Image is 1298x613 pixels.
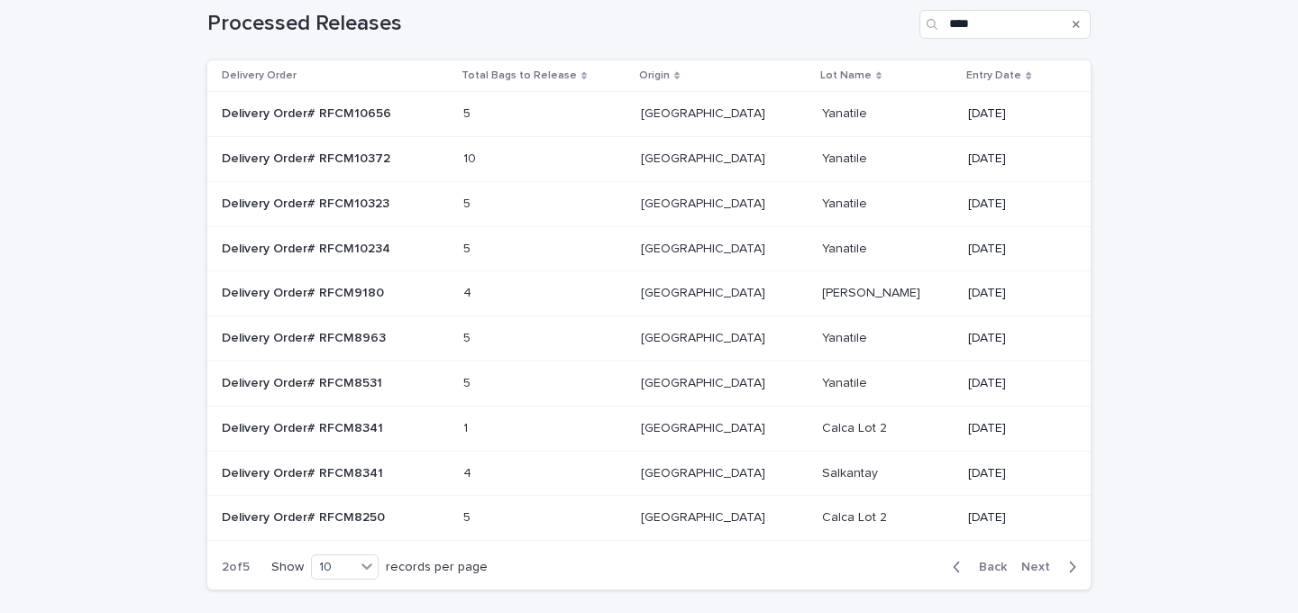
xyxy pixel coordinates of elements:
p: 10 [463,148,480,167]
tr: Delivery Order# RFCM10656 55 [GEOGRAPHIC_DATA][GEOGRAPHIC_DATA] YanatileYanatile [DATE] [207,92,1091,137]
p: 5 [463,327,474,346]
p: [GEOGRAPHIC_DATA] [641,507,769,526]
p: 4 [463,282,475,301]
p: [GEOGRAPHIC_DATA] [641,327,769,346]
p: Delivery Order [222,66,297,86]
p: [DATE] [968,510,1062,526]
p: [DATE] [968,197,1062,212]
tr: Delivery Order# RFCM10234 55 [GEOGRAPHIC_DATA][GEOGRAPHIC_DATA] YanatileYanatile [DATE] [207,226,1091,271]
span: Back [968,561,1007,573]
p: Show [271,560,304,575]
input: Search [919,10,1091,39]
p: [GEOGRAPHIC_DATA] [641,148,769,167]
p: [DATE] [968,421,1062,436]
p: 5 [463,238,474,257]
p: [GEOGRAPHIC_DATA] [641,372,769,391]
p: 5 [463,103,474,122]
p: [DATE] [968,151,1062,167]
p: Yanatile [822,372,871,391]
p: [GEOGRAPHIC_DATA] [641,193,769,212]
tr: Delivery Order# RFCM8341 44 [GEOGRAPHIC_DATA][GEOGRAPHIC_DATA] SalkantaySalkantay [DATE] [207,451,1091,496]
p: [GEOGRAPHIC_DATA] [641,238,769,257]
p: [DATE] [968,376,1062,391]
tr: Delivery Order# RFCM8250 55 [GEOGRAPHIC_DATA][GEOGRAPHIC_DATA] Calca Lot 2Calca Lot 2 [DATE] [207,496,1091,541]
p: [GEOGRAPHIC_DATA] [641,462,769,481]
p: records per page [386,560,488,575]
tr: Delivery Order# RFCM8963 55 [GEOGRAPHIC_DATA][GEOGRAPHIC_DATA] YanatileYanatile [DATE] [207,316,1091,361]
h1: Processed Releases [207,11,912,37]
p: [DATE] [968,106,1062,122]
p: [GEOGRAPHIC_DATA] [641,282,769,301]
p: 4 [463,462,475,481]
p: Yanatile [822,103,871,122]
p: Yanatile [822,193,871,212]
button: Next [1014,559,1091,575]
p: [PERSON_NAME] [822,282,924,301]
tr: Delivery Order# RFCM10372 1010 [GEOGRAPHIC_DATA][GEOGRAPHIC_DATA] YanatileYanatile [DATE] [207,136,1091,181]
tr: Delivery Order# RFCM8531 55 [GEOGRAPHIC_DATA][GEOGRAPHIC_DATA] YanatileYanatile [DATE] [207,361,1091,406]
p: Yanatile [822,238,871,257]
p: [DATE] [968,331,1062,346]
tr: Delivery Order# RFCM8341 11 [GEOGRAPHIC_DATA][GEOGRAPHIC_DATA] Calca Lot 2Calca Lot 2 [DATE] [207,406,1091,451]
p: [GEOGRAPHIC_DATA] [641,417,769,436]
p: [DATE] [968,466,1062,481]
p: 5 [463,193,474,212]
p: 2 of 5 [207,545,264,590]
p: [DATE] [968,242,1062,257]
p: Yanatile [822,148,871,167]
p: Total Bags to Release [462,66,577,86]
p: Origin [639,66,670,86]
p: 1 [463,417,471,436]
p: Salkantay [822,462,882,481]
p: [DATE] [968,286,1062,301]
p: Lot Name [820,66,872,86]
p: Calca Lot 2 [822,417,891,436]
p: 5 [463,372,474,391]
tr: Delivery Order# RFCM10323 55 [GEOGRAPHIC_DATA][GEOGRAPHIC_DATA] YanatileYanatile [DATE] [207,181,1091,226]
p: Entry Date [966,66,1021,86]
p: 5 [463,507,474,526]
span: Next [1021,561,1061,573]
tr: Delivery Order# RFCM9180 44 [GEOGRAPHIC_DATA][GEOGRAPHIC_DATA] [PERSON_NAME][PERSON_NAME] [DATE] [207,271,1091,316]
div: 10 [312,558,355,577]
p: [GEOGRAPHIC_DATA] [641,103,769,122]
button: Back [938,559,1014,575]
p: Yanatile [822,327,871,346]
p: Calca Lot 2 [822,507,891,526]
